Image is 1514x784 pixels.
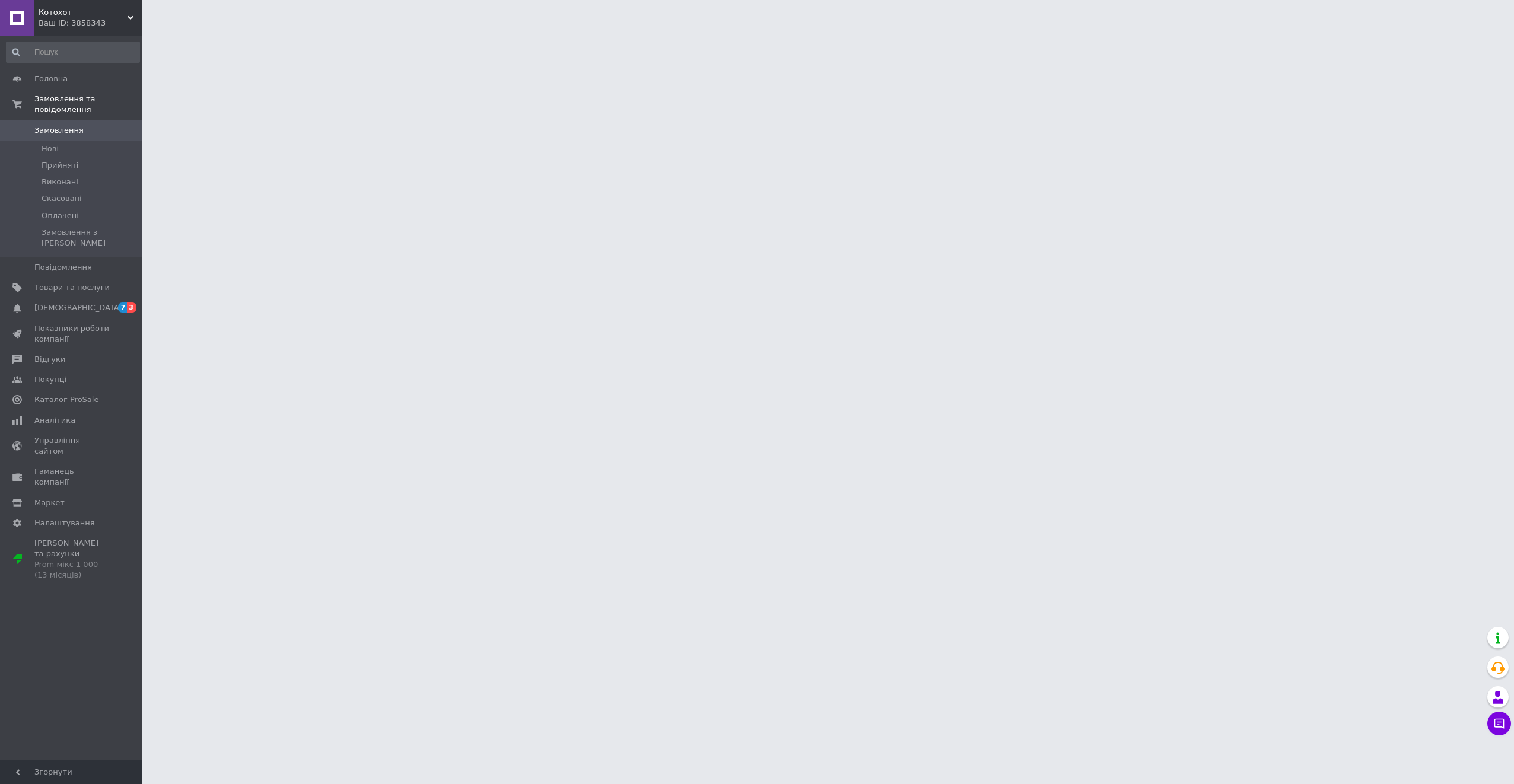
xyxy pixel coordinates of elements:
[42,144,59,154] span: Нові
[34,538,110,581] span: [PERSON_NAME] та рахунки
[34,94,142,115] span: Замовлення та повідомлення
[42,227,139,248] span: Замовлення з [PERSON_NAME]
[42,211,79,221] span: Оплачені
[39,18,142,28] div: Ваш ID: 3858343
[34,354,65,365] span: Відгуки
[42,160,78,171] span: Прийняті
[34,74,68,84] span: Головна
[34,125,84,136] span: Замовлення
[39,7,128,18] span: Котохот
[34,302,122,313] span: [DEMOGRAPHIC_DATA]
[127,302,136,313] span: 3
[34,559,110,581] div: Prom мікс 1 000 (13 місяців)
[34,518,95,528] span: Налаштування
[118,302,128,313] span: 7
[42,193,82,204] span: Скасовані
[34,435,110,457] span: Управління сайтом
[1487,712,1511,735] button: Чат з покупцем
[34,323,110,345] span: Показники роботи компанії
[42,177,78,187] span: Виконані
[34,415,75,426] span: Аналітика
[34,262,92,273] span: Повідомлення
[34,374,66,385] span: Покупці
[6,42,140,63] input: Пошук
[34,498,65,508] span: Маркет
[34,394,98,405] span: Каталог ProSale
[34,466,110,487] span: Гаманець компанії
[34,282,110,293] span: Товари та послуги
